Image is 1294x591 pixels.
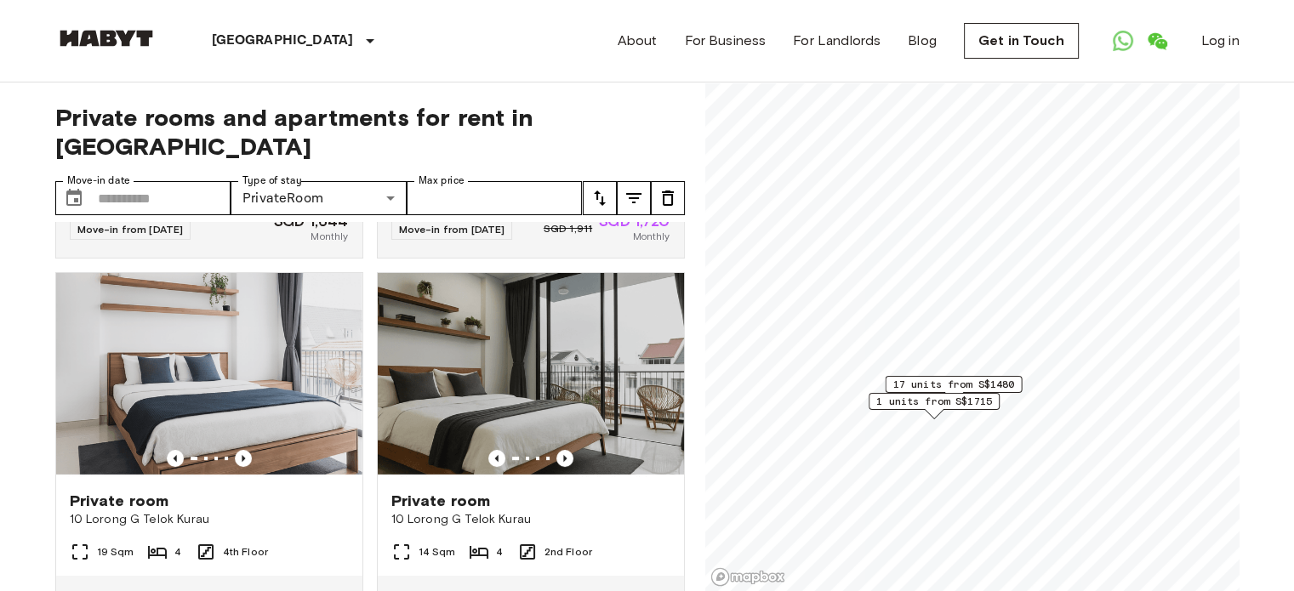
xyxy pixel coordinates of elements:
[1106,24,1140,58] a: Open WhatsApp
[55,30,157,47] img: Habyt
[235,450,252,467] button: Previous image
[70,511,349,528] span: 10 Lorong G Telok Kurau
[57,181,91,215] button: Choose date
[391,511,670,528] span: 10 Lorong G Telok Kurau
[617,181,651,215] button: tune
[274,213,348,229] span: SGD 1,644
[544,544,592,560] span: 2nd Floor
[167,450,184,467] button: Previous image
[231,181,407,215] div: PrivateRoom
[419,544,456,560] span: 14 Sqm
[710,567,785,587] a: Mapbox logo
[876,394,992,409] span: 1 units from S$1715
[55,103,685,161] span: Private rooms and apartments for rent in [GEOGRAPHIC_DATA]
[242,173,302,188] label: Type of stay
[869,393,1000,419] div: Map marker
[583,181,617,215] button: tune
[311,229,348,244] span: Monthly
[488,450,505,467] button: Previous image
[1140,24,1174,58] a: Open WeChat
[618,31,658,51] a: About
[97,544,134,560] span: 19 Sqm
[885,376,1022,402] div: Map marker
[651,181,685,215] button: tune
[77,223,184,236] span: Move-in from [DATE]
[70,491,169,511] span: Private room
[964,23,1079,59] a: Get in Touch
[544,221,592,236] span: SGD 1,911
[908,31,937,51] a: Blog
[793,31,881,51] a: For Landlords
[892,377,1014,392] span: 17 units from S$1480
[632,229,670,244] span: Monthly
[67,173,130,188] label: Move-in date
[599,213,670,229] span: SGD 1,720
[56,273,362,477] img: Marketing picture of unit SG-01-029-006-01
[684,31,766,51] a: For Business
[391,491,491,511] span: Private room
[378,273,684,477] img: Marketing picture of unit SG-01-029-001-01
[496,544,503,560] span: 4
[556,450,573,467] button: Previous image
[419,173,465,188] label: Max price
[212,31,354,51] p: [GEOGRAPHIC_DATA]
[1201,31,1240,51] a: Log in
[399,223,505,236] span: Move-in from [DATE]
[223,544,268,560] span: 4th Floor
[174,544,181,560] span: 4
